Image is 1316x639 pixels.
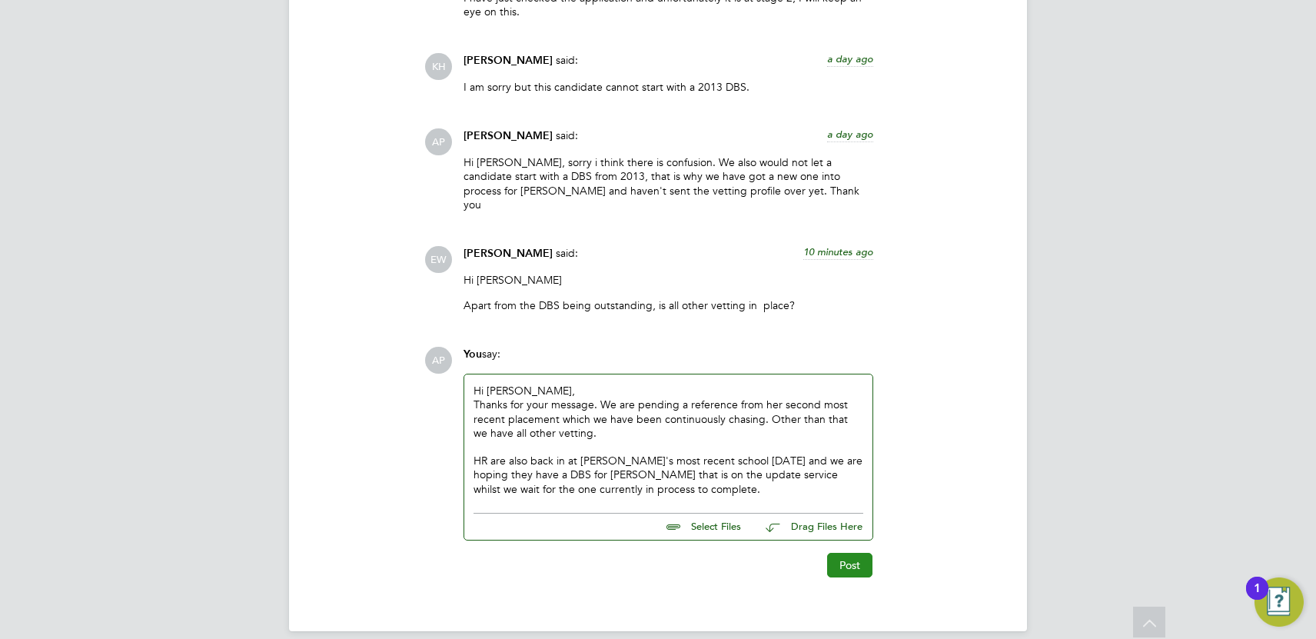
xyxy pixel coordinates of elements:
[425,246,452,273] span: EW
[827,52,873,65] span: a day ago
[827,553,872,577] button: Post
[425,128,452,155] span: AP
[1254,588,1261,608] div: 1
[474,454,863,496] div: HR are also back in at [PERSON_NAME]'s most recent school [DATE] and we are hoping they have a DB...
[464,155,873,211] p: Hi [PERSON_NAME], sorry i think there is confusion. We also would not let a candidate start with ...
[556,128,578,142] span: said:
[753,511,863,544] button: Drag Files Here
[827,128,873,141] span: a day ago
[464,273,873,287] p: Hi [PERSON_NAME]
[556,246,578,260] span: said:
[464,348,482,361] span: You
[474,384,863,496] div: Hi [PERSON_NAME],
[464,129,553,142] span: [PERSON_NAME]
[425,347,452,374] span: AP
[803,245,873,258] span: 10 minutes ago
[464,54,553,67] span: [PERSON_NAME]
[474,398,863,440] div: Thanks for your message. We are pending a reference from her second most recent placement which w...
[556,53,578,67] span: said:
[464,347,873,374] div: say:
[464,80,873,94] p: I am sorry but this candidate cannot start with a 2013 DBS.
[464,247,553,260] span: [PERSON_NAME]
[464,298,873,312] p: Apart from the DBS being outstanding, is all other vetting in place?
[425,53,452,80] span: KH
[1255,577,1304,627] button: Open Resource Center, 1 new notification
